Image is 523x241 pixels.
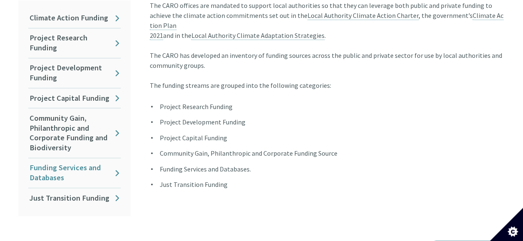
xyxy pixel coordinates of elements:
[28,28,121,58] a: Project Research Funding
[160,149,337,157] span: Community Gain, Philanthropic and Corporate Funding Source
[490,208,523,241] button: Set cookie preferences
[191,31,325,40] a: Local Authority Climate Adaptation Strategies
[28,108,121,158] a: Community Gain, Philanthropic and Corporate Funding and Biodiversity
[28,188,121,208] a: Just Transition Funding
[143,0,505,221] article: The CARO offices are mandated to support local authorities so that they can leverage both public ...
[160,102,233,111] span: Project Research Funding
[28,8,121,28] a: Climate Action Funding
[28,88,121,108] a: Project Capital Funding
[160,165,251,173] span: Funding Services and Databases.
[28,58,121,88] a: Project Development Funding
[150,11,503,40] a: Climate Action Plan2021
[307,11,419,20] a: Local Authority Climate Action Charter
[28,158,121,188] a: Funding Services and Databases
[160,118,245,126] span: Project Development Funding
[160,180,228,189] span: Just Transition Funding
[160,134,227,142] span: Project Capital Funding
